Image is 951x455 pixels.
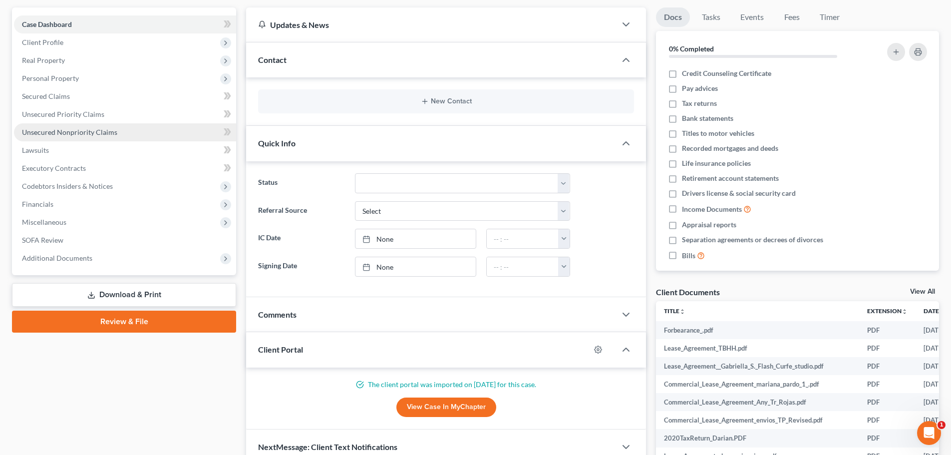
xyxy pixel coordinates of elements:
[22,182,113,190] span: Codebtors Insiders & Notices
[682,113,733,123] span: Bank statements
[253,201,349,221] label: Referral Source
[258,310,297,319] span: Comments
[732,7,772,27] a: Events
[14,105,236,123] a: Unsecured Priority Claims
[682,235,823,245] span: Separation agreements or decrees of divorces
[22,236,63,244] span: SOFA Review
[656,287,720,297] div: Client Documents
[487,257,559,276] input: -- : --
[867,307,908,315] a: Extensionunfold_more
[656,7,690,27] a: Docs
[258,380,634,390] p: The client portal was imported on [DATE] for this case.
[917,421,941,445] iframe: Intercom live chat
[22,254,92,262] span: Additional Documents
[266,97,626,105] button: New Contact
[22,56,65,64] span: Real Property
[22,38,63,46] span: Client Profile
[14,141,236,159] a: Lawsuits
[22,74,79,82] span: Personal Property
[682,173,779,183] span: Retirement account statements
[859,339,916,357] td: PDF
[14,15,236,33] a: Case Dashboard
[22,20,72,28] span: Case Dashboard
[682,204,742,214] span: Income Documents
[859,357,916,375] td: PDF
[682,68,771,78] span: Credit Counseling Certificate
[664,307,685,315] a: Titleunfold_more
[14,123,236,141] a: Unsecured Nonpriority Claims
[656,321,859,339] td: Forbearance_.pdf
[22,110,104,118] span: Unsecured Priority Claims
[14,87,236,105] a: Secured Claims
[253,257,349,277] label: Signing Date
[669,44,714,53] strong: 0% Completed
[656,429,859,447] td: 2020TaxReturn_Darian.PDF
[682,158,751,168] span: Life insurance policies
[656,393,859,411] td: Commercial_Lease_Agreement_Any_Tr_Rojas.pdf
[682,128,754,138] span: Titles to motor vehicles
[694,7,728,27] a: Tasks
[396,398,496,418] a: View Case in MyChapter
[14,231,236,249] a: SOFA Review
[355,257,476,276] a: None
[859,429,916,447] td: PDF
[682,98,717,108] span: Tax returns
[12,311,236,333] a: Review & File
[656,339,859,357] td: Lease_Agreement_TBHH.pdf
[258,55,287,64] span: Contact
[859,411,916,429] td: PDF
[22,146,49,154] span: Lawsuits
[812,7,848,27] a: Timer
[258,442,397,452] span: NextMessage: Client Text Notifications
[682,251,695,261] span: Bills
[22,92,70,100] span: Secured Claims
[902,309,908,315] i: unfold_more
[656,357,859,375] td: Lease_Agreement__Gabriella_S._Flash_Curfe_studio.pdf
[258,19,604,30] div: Updates & News
[258,345,303,354] span: Client Portal
[679,309,685,315] i: unfold_more
[22,164,86,172] span: Executory Contracts
[682,220,736,230] span: Appraisal reports
[859,393,916,411] td: PDF
[910,288,935,295] a: View All
[656,375,859,393] td: Commercial_Lease_Agreement_mariana_pardo_1_.pdf
[776,7,808,27] a: Fees
[682,188,796,198] span: Drivers license & social security card
[253,229,349,249] label: IC Date
[258,138,296,148] span: Quick Info
[682,143,778,153] span: Recorded mortgages and deeds
[355,229,476,248] a: None
[656,411,859,429] td: Commercial_Lease_Agreement_envios_TP_Revised.pdf
[859,321,916,339] td: PDF
[22,218,66,226] span: Miscellaneous
[14,159,236,177] a: Executory Contracts
[22,200,53,208] span: Financials
[487,229,559,248] input: -- : --
[22,128,117,136] span: Unsecured Nonpriority Claims
[859,375,916,393] td: PDF
[938,421,946,429] span: 1
[253,173,349,193] label: Status
[12,283,236,307] a: Download & Print
[682,83,718,93] span: Pay advices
